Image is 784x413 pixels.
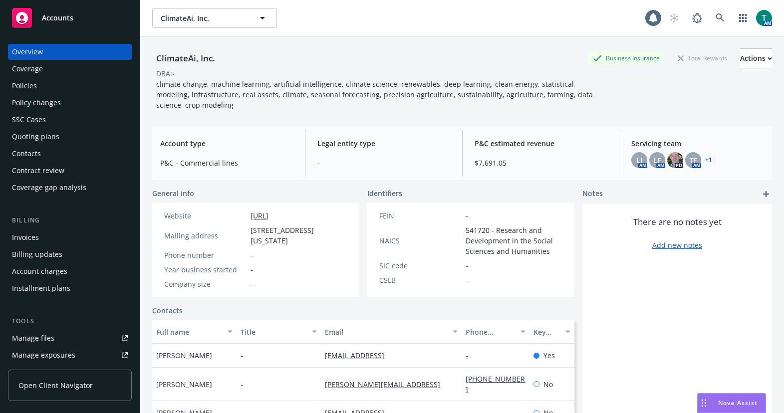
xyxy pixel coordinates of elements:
[8,180,132,196] a: Coverage gap analysis
[466,210,468,221] span: -
[588,52,665,64] div: Business Insurance
[164,279,247,289] div: Company size
[160,158,293,168] span: P&C - Commercial lines
[673,52,732,64] div: Total Rewards
[652,240,702,250] a: Add new notes
[379,275,462,285] div: CSLB
[631,138,764,149] span: Servicing team
[379,260,462,271] div: SIC code
[466,351,476,360] a: -
[8,347,132,363] a: Manage exposures
[12,246,62,262] div: Billing updates
[756,10,772,26] img: photo
[705,157,712,163] a: +1
[12,61,43,77] div: Coverage
[12,78,37,94] div: Policies
[698,394,710,413] div: Drag to move
[164,230,247,241] div: Mailing address
[8,229,132,245] a: Invoices
[8,163,132,179] a: Contract review
[325,380,448,389] a: [PERSON_NAME][EMAIL_ADDRESS]
[156,379,212,390] span: [PERSON_NAME]
[325,351,392,360] a: [EMAIL_ADDRESS]
[687,8,707,28] a: Report a Bug
[241,327,306,337] div: Title
[733,8,753,28] a: Switch app
[152,8,277,28] button: ClimateAi, Inc.
[164,210,247,221] div: Website
[325,327,447,337] div: Email
[152,188,194,199] span: General info
[543,379,553,390] span: No
[367,188,402,199] span: Identifiers
[156,327,222,337] div: Full name
[12,95,61,111] div: Policy changes
[543,350,555,361] span: Yes
[718,399,758,407] span: Nova Assist
[251,279,253,289] span: -
[251,250,253,260] span: -
[667,152,683,168] img: photo
[241,350,243,361] span: -
[466,225,562,256] span: 541720 - Research and Development in the Social Sciences and Humanities
[636,155,642,166] span: LI
[740,48,772,68] button: Actions
[317,158,450,168] span: -
[237,320,321,344] button: Title
[740,49,772,68] div: Actions
[633,216,722,228] span: There are no notes yet
[317,138,450,149] span: Legal entity type
[760,188,772,200] a: add
[8,129,132,145] a: Quoting plans
[12,347,75,363] div: Manage exposures
[533,327,559,337] div: Key contact
[152,52,219,65] div: ClimateAi, Inc.
[164,250,247,260] div: Phone number
[8,215,132,225] div: Billing
[466,275,468,285] span: -
[12,180,86,196] div: Coverage gap analysis
[8,316,132,326] div: Tools
[12,146,41,162] div: Contacts
[8,146,132,162] a: Contacts
[710,8,730,28] a: Search
[697,393,766,413] button: Nova Assist
[156,68,175,79] div: DBA: -
[12,44,43,60] div: Overview
[161,13,247,23] span: ClimateAi, Inc.
[8,263,132,279] a: Account charges
[379,210,462,221] div: FEIN
[152,305,183,316] a: Contacts
[8,44,132,60] a: Overview
[475,138,607,149] span: P&C estimated revenue
[466,327,514,337] div: Phone number
[251,264,253,275] span: -
[152,320,237,344] button: Full name
[529,320,574,344] button: Key contact
[164,264,247,275] div: Year business started
[8,95,132,111] a: Policy changes
[8,4,132,32] a: Accounts
[12,129,59,145] div: Quoting plans
[18,380,93,391] span: Open Client Navigator
[582,188,603,200] span: Notes
[379,235,462,246] div: NAICS
[12,112,46,128] div: SSC Cases
[654,155,661,166] span: LF
[475,158,607,168] span: $7,691.05
[12,229,39,245] div: Invoices
[12,330,54,346] div: Manage files
[8,78,132,94] a: Policies
[12,163,64,179] div: Contract review
[251,225,347,246] span: [STREET_ADDRESS][US_STATE]
[251,211,268,220] a: [URL]
[42,14,73,22] span: Accounts
[466,260,468,271] span: -
[12,280,70,296] div: Installment plans
[8,112,132,128] a: SSC Cases
[160,138,293,149] span: Account type
[8,330,132,346] a: Manage files
[8,61,132,77] a: Coverage
[8,280,132,296] a: Installment plans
